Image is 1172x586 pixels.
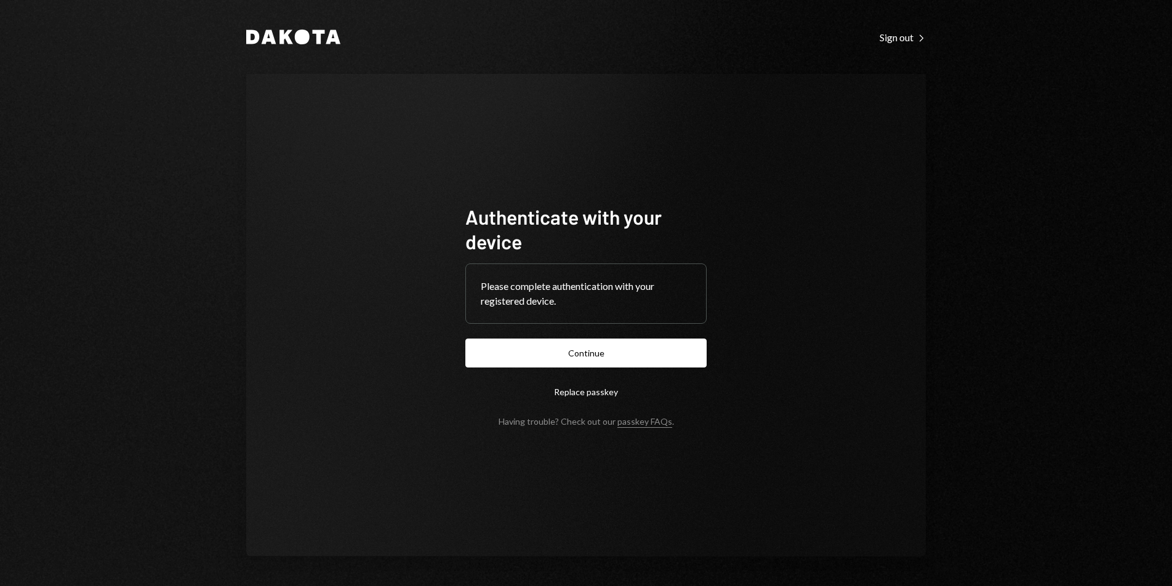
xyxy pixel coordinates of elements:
[880,30,926,44] a: Sign out
[481,279,691,308] div: Please complete authentication with your registered device.
[465,339,707,367] button: Continue
[617,416,672,428] a: passkey FAQs
[465,377,707,406] button: Replace passkey
[465,204,707,254] h1: Authenticate with your device
[880,31,926,44] div: Sign out
[499,416,674,427] div: Having trouble? Check out our .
